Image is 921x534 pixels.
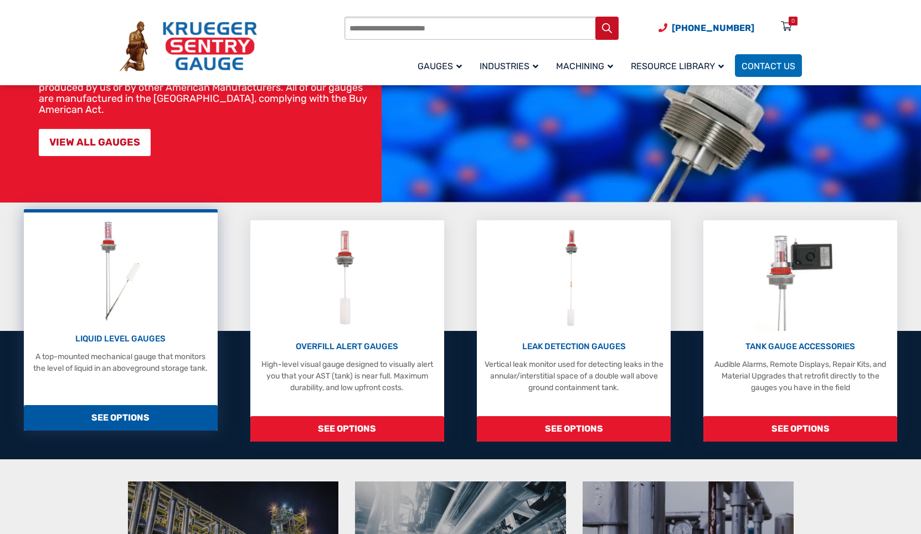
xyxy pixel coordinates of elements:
[658,21,754,35] a: Phone Number (920) 434-8860
[323,226,372,331] img: Overfill Alert Gauges
[256,340,438,353] p: OVERFILL ALERT GAUGES
[672,23,754,33] span: [PHONE_NUMBER]
[735,54,802,77] a: Contact Us
[24,209,217,431] a: Liquid Level Gauges LIQUID LEVEL GAUGES A top-mounted mechanical gauge that monitors the level of...
[477,416,670,442] span: SEE OPTIONS
[755,226,845,331] img: Tank Gauge Accessories
[29,333,212,345] p: LIQUID LEVEL GAUGES
[552,226,595,331] img: Leak Detection Gauges
[411,53,473,79] a: Gauges
[473,53,549,79] a: Industries
[624,53,735,79] a: Resource Library
[250,220,444,442] a: Overfill Alert Gauges OVERFILL ALERT GAUGES High-level visual gauge designed to visually alert yo...
[250,416,444,442] span: SEE OPTIONS
[480,61,538,71] span: Industries
[709,359,891,393] p: Audible Alarms, Remote Displays, Repair Kits, and Material Upgrades that retrofit directly to the...
[39,129,151,156] a: VIEW ALL GAUGES
[482,340,665,353] p: LEAK DETECTION GAUGES
[120,21,257,72] img: Krueger Sentry Gauge
[791,17,795,25] div: 0
[556,61,613,71] span: Machining
[742,61,795,71] span: Contact Us
[709,340,891,353] p: TANK GAUGE ACCESSORIES
[256,359,438,393] p: High-level visual gauge designed to visually alert you that your AST (tank) is near full. Maximum...
[477,220,670,442] a: Leak Detection Gauges LEAK DETECTION GAUGES Vertical leak monitor used for detecting leaks in the...
[418,61,462,71] span: Gauges
[631,61,724,71] span: Resource Library
[703,220,897,442] a: Tank Gauge Accessories TANK GAUGE ACCESSORIES Audible Alarms, Remote Displays, Repair Kits, and M...
[39,38,376,115] p: At [PERSON_NAME] Sentry Gauge, for over 75 years we have manufactured over three million liquid-l...
[24,405,217,431] span: SEE OPTIONS
[549,53,624,79] a: Machining
[703,416,897,442] span: SEE OPTIONS
[91,218,150,323] img: Liquid Level Gauges
[482,359,665,393] p: Vertical leak monitor used for detecting leaks in the annular/interstitial space of a double wall...
[29,351,212,374] p: A top-mounted mechanical gauge that monitors the level of liquid in an aboveground storage tank.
